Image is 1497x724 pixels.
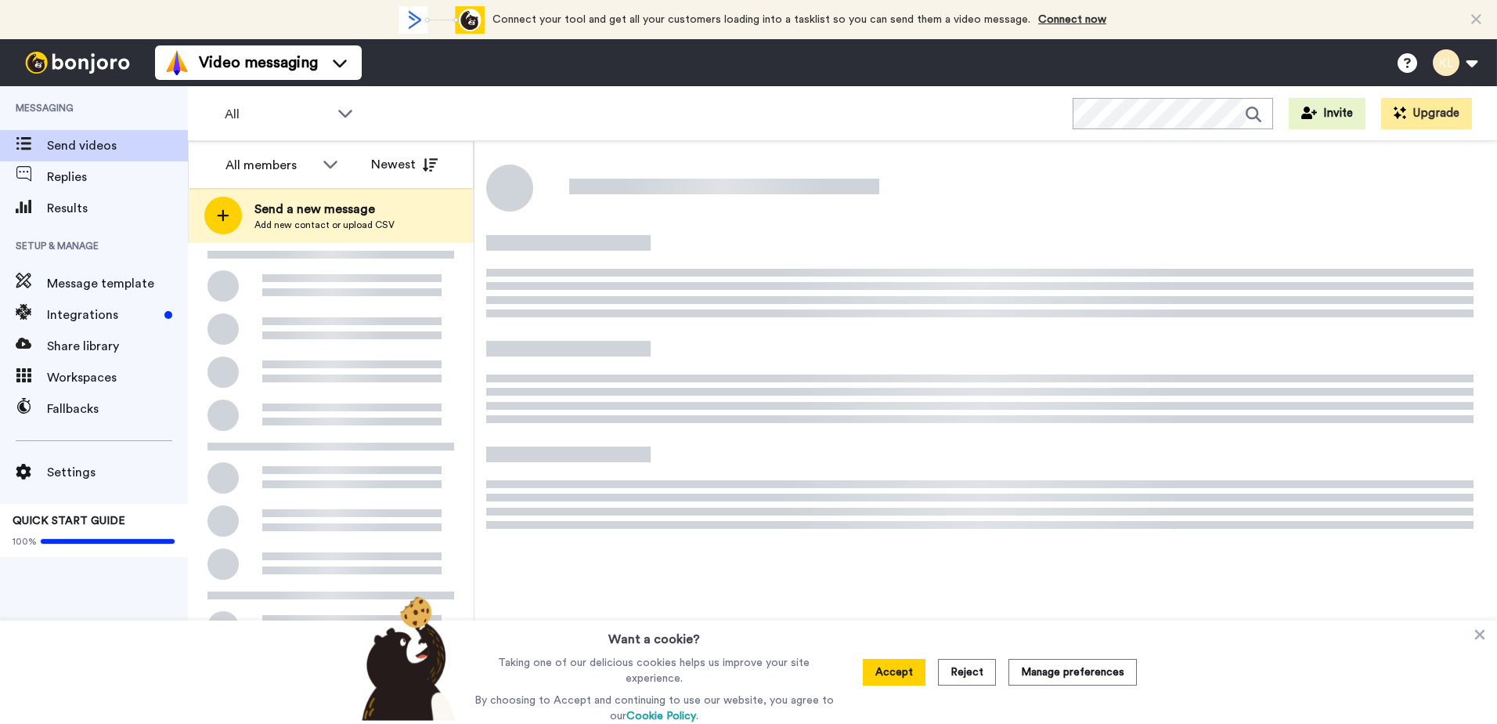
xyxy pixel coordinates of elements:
a: Cookie Policy [626,711,696,722]
div: animation [399,6,485,34]
button: Upgrade [1381,98,1472,129]
button: Accept [863,659,925,686]
span: Results [47,199,188,218]
span: Send a new message [254,200,395,219]
span: Message template [47,274,188,293]
span: Share library [47,337,188,356]
span: Connect your tool and get all your customers loading into a tasklist so you can send them a video... [492,14,1030,25]
span: Fallbacks [47,400,188,418]
button: Invite [1289,98,1365,129]
span: 100% [13,535,37,548]
button: Reject [938,659,996,686]
span: Send videos [47,136,188,155]
span: Settings [47,463,188,482]
p: By choosing to Accept and continuing to use our website, you agree to our . [471,693,838,724]
button: Manage preferences [1008,659,1137,686]
img: bear-with-cookie.png [348,595,464,721]
img: bj-logo-header-white.svg [19,52,136,74]
span: QUICK START GUIDE [13,516,125,527]
span: Workspaces [47,368,188,387]
span: Video messaging [199,52,318,74]
img: vm-color.svg [164,50,189,75]
span: All [225,105,330,124]
button: Newest [359,149,449,180]
span: Integrations [47,306,158,324]
div: All members [225,156,315,175]
span: Add new contact or upload CSV [254,219,395,231]
a: Connect now [1038,14,1106,25]
span: Replies [47,168,188,186]
h3: Want a cookie? [608,621,700,649]
p: Taking one of our delicious cookies helps us improve your site experience. [471,655,838,686]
